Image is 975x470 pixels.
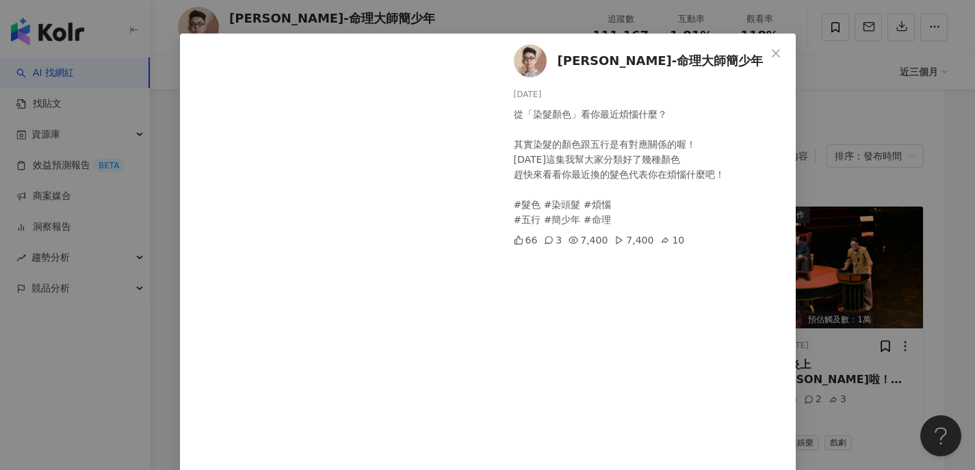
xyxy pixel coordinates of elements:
[762,40,790,67] button: Close
[514,44,766,77] a: KOL Avatar[PERSON_NAME]-命理大師簡少年
[614,233,653,248] div: 7,400
[770,48,781,59] span: close
[569,233,608,248] div: 7,400
[660,233,684,248] div: 10
[514,233,538,248] div: 66
[544,233,562,248] div: 3
[514,107,785,227] div: 從「染髮顏色」看你最近煩惱什麼？ 其實染髮的顏色跟五行是有對應關係的喔！ [DATE]這集我幫大家分類好了幾種顏色 趕快來看看你最近換的髮色代表你在煩惱什麼吧！ #髮色 #染頭髮 #煩惱 #五行...
[558,51,764,70] span: [PERSON_NAME]-命理大師簡少年
[514,88,785,101] div: [DATE]
[514,44,547,77] img: KOL Avatar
